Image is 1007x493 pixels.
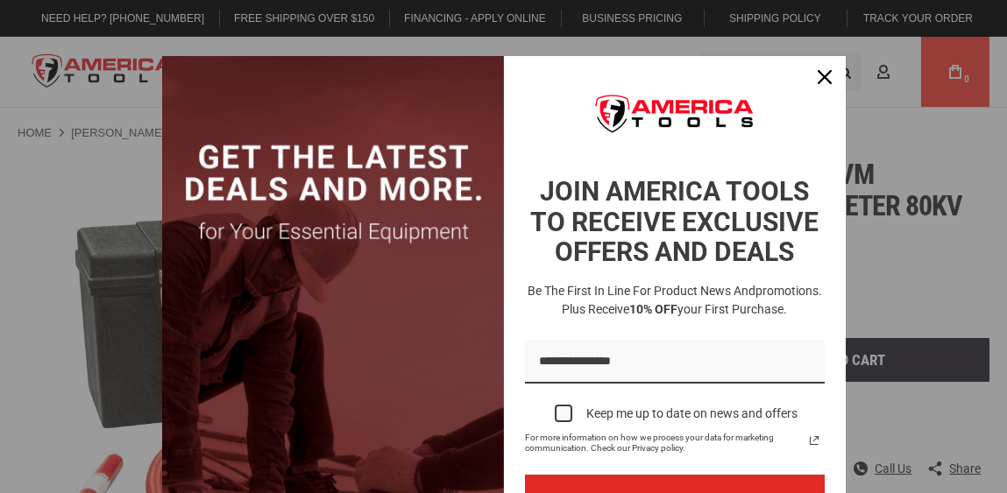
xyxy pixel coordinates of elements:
[586,406,798,421] div: Keep me up to date on news and offers
[562,284,822,316] span: promotions. Plus receive your first purchase.
[804,56,846,98] button: Close
[521,282,828,319] h3: Be the first in line for product news and
[629,302,677,316] strong: 10% OFF
[525,340,825,384] input: Email field
[530,176,819,267] strong: JOIN AMERICA TOOLS TO RECEIVE EXCLUSIVE OFFERS AND DEALS
[525,433,804,454] span: For more information on how we process your data for marketing communication. Check our Privacy p...
[818,70,832,84] svg: close icon
[761,438,1007,493] iframe: LiveChat chat widget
